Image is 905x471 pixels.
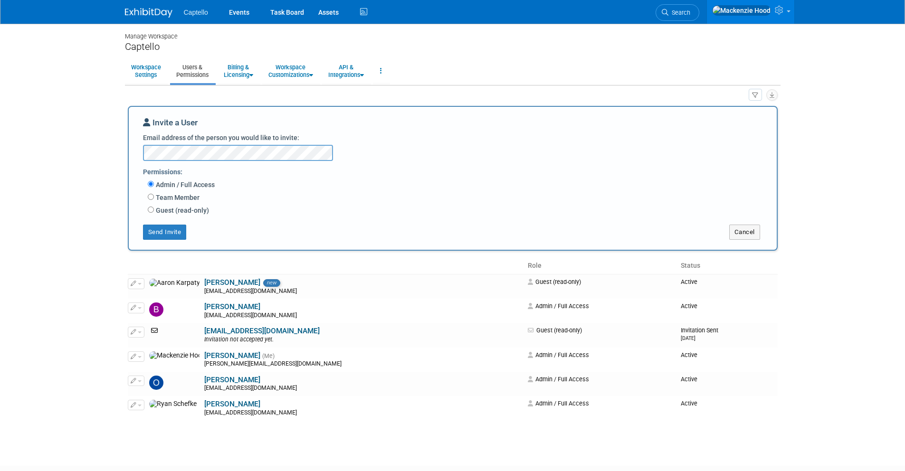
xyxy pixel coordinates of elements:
[668,9,690,16] span: Search
[528,327,582,334] span: Guest (read-only)
[143,163,770,179] div: Permissions:
[184,9,208,16] span: Captello
[729,225,760,240] button: Cancel
[154,193,200,202] label: Team Member
[681,335,695,341] small: [DATE]
[204,360,522,368] div: [PERSON_NAME][EMAIL_ADDRESS][DOMAIN_NAME]
[681,376,697,383] span: Active
[528,376,589,383] span: Admin / Full Access
[204,385,522,392] div: [EMAIL_ADDRESS][DOMAIN_NAME]
[681,302,697,310] span: Active
[681,400,697,407] span: Active
[125,41,781,53] div: Captello
[681,327,718,341] span: Invitation Sent
[204,278,260,287] a: [PERSON_NAME]
[528,351,589,358] span: Admin / Full Access
[712,5,771,16] img: Mackenzie Hood
[149,279,200,287] img: Aaron Karpaty
[143,225,187,240] button: Send Invite
[528,302,589,310] span: Admin / Full Access
[204,327,320,335] a: [EMAIL_ADDRESS][DOMAIN_NAME]
[204,312,522,320] div: [EMAIL_ADDRESS][DOMAIN_NAME]
[524,258,677,274] th: Role
[677,258,777,274] th: Status
[149,400,197,408] img: Ryan Schefke
[143,117,762,133] div: Invite a User
[322,59,370,83] a: API &Integrations
[204,376,260,384] a: [PERSON_NAME]
[125,8,172,18] img: ExhibitDay
[681,278,697,285] span: Active
[170,59,215,83] a: Users &Permissions
[125,24,781,41] div: Manage Workspace
[154,180,215,189] label: Admin / Full Access
[154,206,209,215] label: Guest (read-only)
[204,302,260,311] a: [PERSON_NAME]
[218,59,259,83] a: Billing &Licensing
[204,351,260,360] a: [PERSON_NAME]
[681,351,697,358] span: Active
[149,376,163,390] img: Owen Ellison
[204,336,522,344] div: Invitation not accepted yet.
[262,59,319,83] a: WorkspaceCustomizations
[528,278,581,285] span: Guest (read-only)
[204,288,522,295] div: [EMAIL_ADDRESS][DOMAIN_NAME]
[262,353,275,359] span: (Me)
[528,400,589,407] span: Admin / Full Access
[656,4,699,21] a: Search
[204,400,260,408] a: [PERSON_NAME]
[149,351,200,360] img: Mackenzie Hood
[263,279,280,287] span: new
[149,302,163,317] img: Brad Froese
[143,133,299,142] label: Email address of the person you would like to invite:
[204,409,522,417] div: [EMAIL_ADDRESS][DOMAIN_NAME]
[125,59,167,83] a: WorkspaceSettings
